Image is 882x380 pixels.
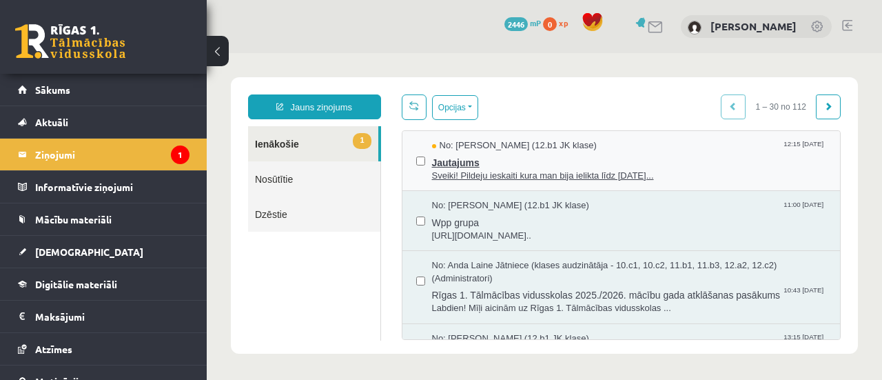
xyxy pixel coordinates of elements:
span: mP [530,17,541,28]
a: 1Ienākošie [41,73,172,108]
span: No: [PERSON_NAME] (12.b1 JK klase) [225,86,390,99]
a: Maksājumi [18,301,189,332]
a: Rīgas 1. Tālmācības vidusskola [15,24,125,59]
span: Rīgas 1. Tālmācības vidusskolas 2025./2026. mācību gada atklāšanas pasākums [225,232,620,249]
span: 12:15 [DATE] [577,86,619,97]
a: 2446 mP [504,17,541,28]
span: 10:43 [DATE] [577,232,619,242]
img: Rūta Nora Bengere [688,21,701,34]
span: Mācību materiāli [35,213,112,226]
a: Informatīvie ziņojumi [18,171,189,203]
span: 1 – 30 no 112 [539,41,610,66]
span: [DEMOGRAPHIC_DATA] [35,246,143,258]
span: Sākums [35,83,70,96]
a: Jauns ziņojums [41,41,174,66]
legend: Maksājumi [35,301,189,332]
span: 2446 [504,17,528,31]
span: 1 [146,80,164,96]
a: 0 xp [543,17,575,28]
span: Labdien! Mīļi aicinām uz Rīgas 1. Tālmācības vidusskolas ... [225,249,620,262]
span: Jautajums [225,99,620,117]
span: Digitālie materiāli [35,278,117,290]
button: Opcijas [225,42,271,67]
a: Aktuāli [18,106,189,138]
a: Sākums [18,74,189,106]
a: No: [PERSON_NAME] (12.b1 JK klase) 11:00 [DATE] Wpp grupa [URL][DOMAIN_NAME].. [225,146,620,189]
legend: Ziņojumi [35,139,189,170]
span: Atzīmes [35,343,72,355]
a: No: Anda Laine Jātniece (klases audzinātāja - 10.c1, 10.c2, 11.b1, 11.b3, 12.a2, 12.c2) (Administ... [225,206,620,262]
a: Mācību materiāli [18,203,189,235]
span: No: Anda Laine Jātniece (klases audzinātāja - 10.c1, 10.c2, 11.b1, 11.b3, 12.a2, 12.c2) (Administ... [225,206,620,232]
span: [URL][DOMAIN_NAME].. [225,177,620,190]
a: No: [PERSON_NAME] (12.b1 JK klase) 12:15 [DATE] Jautajums Sveiki! Pildeju ieskaiti kura man bija ... [225,86,620,129]
span: xp [559,17,568,28]
span: 11:00 [DATE] [577,146,619,157]
legend: Informatīvie ziņojumi [35,171,189,203]
span: Aktuāli [35,116,68,128]
a: Ziņojumi1 [18,139,189,170]
span: 0 [543,17,557,31]
span: 13:15 [DATE] [577,279,619,290]
span: Sveiki! Pildeju ieskaiti kura man bija ielikta līdz [DATE]... [225,117,620,130]
span: No: [PERSON_NAME] (12.b1 JK klase) [225,146,382,159]
i: 1 [171,146,189,164]
span: No: [PERSON_NAME] (12.b1 JK klase) [225,279,382,292]
a: Nosūtītie [41,108,174,143]
a: Atzīmes [18,333,189,365]
a: No: [PERSON_NAME] (12.b1 JK klase) 13:15 [DATE] [225,279,620,322]
a: Digitālie materiāli [18,268,189,300]
a: [DEMOGRAPHIC_DATA] [18,236,189,268]
a: [PERSON_NAME] [710,19,797,33]
span: Wpp grupa [225,159,620,177]
a: Dzēstie [41,143,174,179]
